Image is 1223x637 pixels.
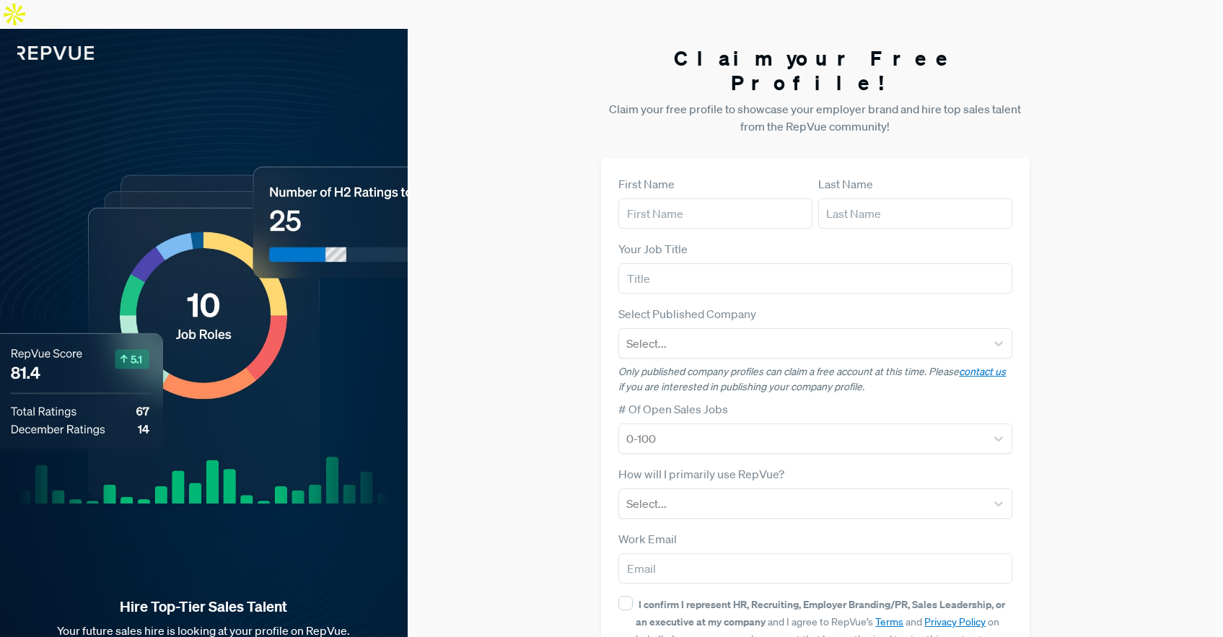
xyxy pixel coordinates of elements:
input: Title [618,263,1012,294]
p: Claim your free profile to showcase your employer brand and hire top sales talent from the RepVue... [601,100,1029,135]
label: Last Name [818,175,873,193]
label: # Of Open Sales Jobs [618,400,728,418]
a: Privacy Policy [924,615,986,628]
p: Only published company profiles can claim a free account at this time. Please if you are interest... [618,364,1012,395]
label: How will I primarily use RepVue? [618,465,784,483]
label: First Name [618,175,675,193]
label: Select Published Company [618,305,756,322]
label: Your Job Title [618,240,688,258]
h3: Claim your Free Profile! [601,46,1029,95]
input: Last Name [818,198,1012,229]
label: Work Email [618,530,677,548]
input: First Name [618,198,812,229]
a: Terms [875,615,903,628]
strong: Hire Top-Tier Sales Talent [23,597,385,616]
a: contact us [959,365,1006,378]
strong: I confirm I represent HR, Recruiting, Employer Branding/PR, Sales Leadership, or an executive at ... [636,597,1005,628]
input: Email [618,553,1012,584]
